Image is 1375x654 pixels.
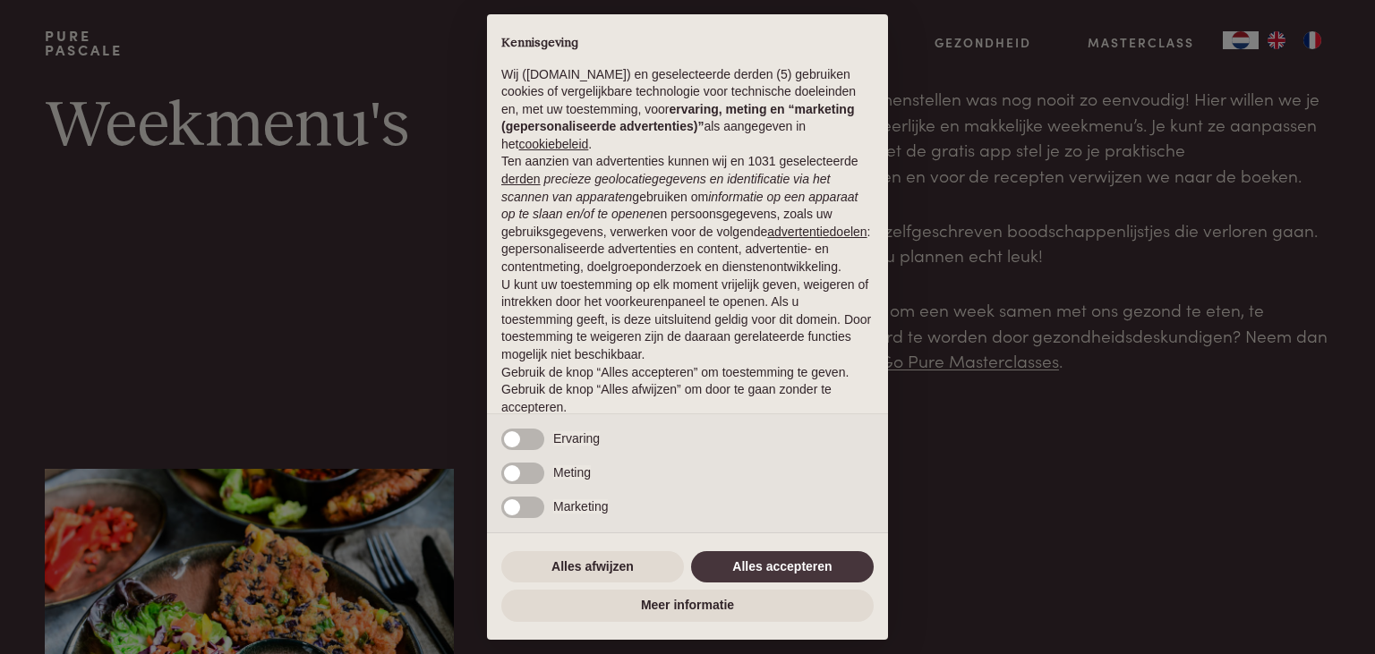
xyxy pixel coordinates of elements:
[501,364,874,417] p: Gebruik de knop “Alles accepteren” om toestemming te geven. Gebruik de knop “Alles afwijzen” om d...
[501,190,858,222] em: informatie op een apparaat op te slaan en/of te openen
[691,551,874,583] button: Alles accepteren
[501,66,874,154] p: Wij ([DOMAIN_NAME]) en geselecteerde derden (5) gebruiken cookies of vergelijkbare technologie vo...
[501,171,541,189] button: derden
[501,153,874,276] p: Ten aanzien van advertenties kunnen wij en 1031 geselecteerde gebruiken om en persoonsgegevens, z...
[501,36,874,52] h2: Kennisgeving
[501,172,830,204] em: precieze geolocatiegegevens en identificatie via het scannen van apparaten
[518,137,588,151] a: cookiebeleid
[553,499,608,514] span: Marketing
[767,224,867,242] button: advertentiedoelen
[501,276,874,364] p: U kunt uw toestemming op elk moment vrijelijk geven, weigeren of intrekken door het voorkeurenpan...
[553,431,600,446] span: Ervaring
[501,102,854,134] strong: ervaring, meting en “marketing (gepersonaliseerde advertenties)”
[501,551,684,583] button: Alles afwijzen
[501,590,874,622] button: Meer informatie
[553,465,591,480] span: Meting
